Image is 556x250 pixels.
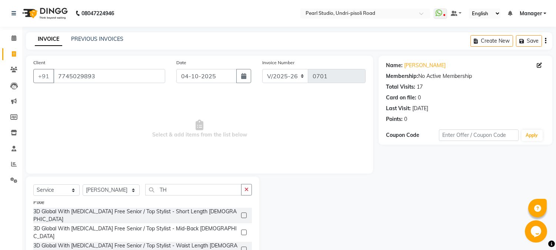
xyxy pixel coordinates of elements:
[386,105,411,112] div: Last Visit:
[33,225,238,240] div: 3D Global With [MEDICAL_DATA] Free Senior / Top Stylist - Mid-Back [DEMOGRAPHIC_DATA]
[386,131,439,139] div: Coupon Code
[53,69,165,83] input: Search by Name/Mobile/Email/Code
[522,130,543,141] button: Apply
[386,62,403,69] div: Name:
[386,94,416,102] div: Card on file:
[412,105,428,112] div: [DATE]
[35,33,62,46] a: INVOICE
[33,208,238,223] div: 3D Global With [MEDICAL_DATA] Free Senior / Top Stylist - Short Length [DEMOGRAPHIC_DATA]
[176,59,186,66] label: Date
[262,59,294,66] label: Invoice Number
[71,36,123,42] a: PREVIOUS INVOICES
[470,35,513,47] button: Create New
[19,3,70,24] img: logo
[386,83,415,91] div: Total Visits:
[520,10,542,17] span: Manager
[81,3,114,24] b: 08047224946
[33,69,54,83] button: +91
[386,115,403,123] div: Points:
[386,72,418,80] div: Membership:
[418,94,421,102] div: 0
[33,59,45,66] label: Client
[145,184,242,195] input: Search or Scan
[516,35,542,47] button: Save
[33,92,366,166] span: Select & add items from the list below
[386,72,545,80] div: No Active Membership
[439,129,518,141] input: Enter Offer / Coupon Code
[417,83,423,91] div: 17
[525,220,549,243] iframe: chat widget
[404,115,407,123] div: 0
[404,62,446,69] a: [PERSON_NAME]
